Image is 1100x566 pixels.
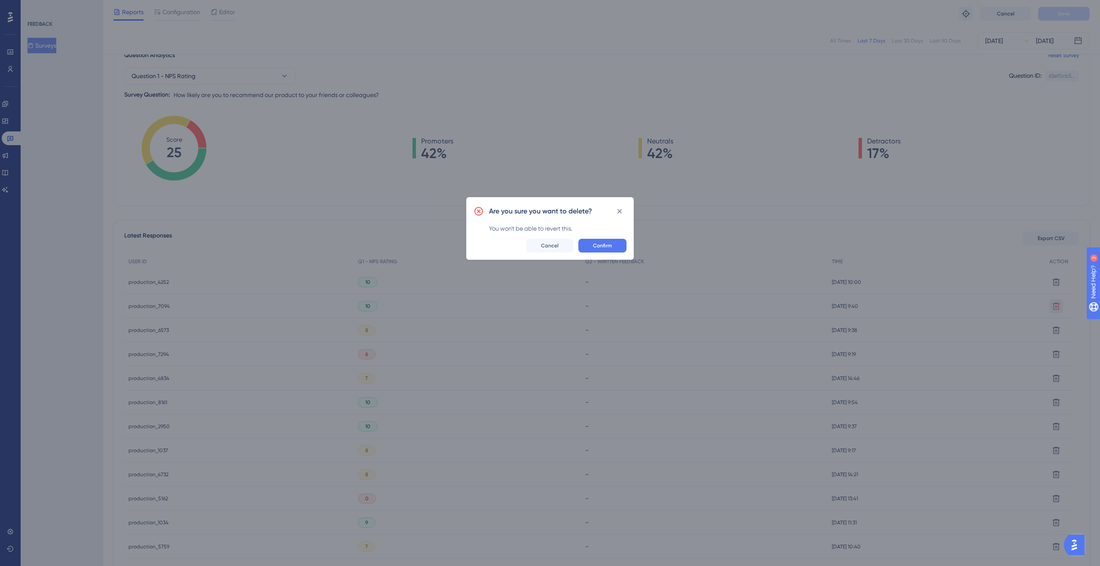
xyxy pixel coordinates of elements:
[541,242,559,249] span: Cancel
[593,242,612,249] span: Confirm
[60,4,62,11] div: 3
[20,2,54,12] span: Need Help?
[489,223,626,234] div: You won't be able to revert this.
[489,206,592,216] h2: Are you sure you want to delete?
[1064,532,1090,558] iframe: UserGuiding AI Assistant Launcher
